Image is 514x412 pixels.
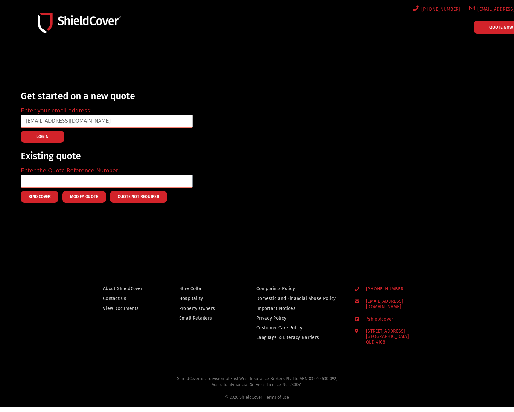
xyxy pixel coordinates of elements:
[179,285,228,293] a: Blue Collar
[62,191,106,203] button: Modify Quote
[361,287,405,292] span: [PHONE_NUMBER]
[103,285,143,293] span: About ShieldCover
[21,115,193,128] input: Email
[419,5,460,13] span: [PHONE_NUMBER]
[21,151,193,161] h2: Existing quote
[366,334,409,345] div: [GEOGRAPHIC_DATA]
[11,375,503,401] h2: ShieldCover is a division of East West Insurance Brokers Pty Ltd ABN 83 010 630 092,
[179,294,228,302] a: Hospitality
[70,196,98,197] span: Modify Quote
[118,196,159,197] span: Quote Not Required
[11,394,503,401] div: © 2020 ShieldCover |
[38,13,121,33] img: Shield-Cover-Underwriting-Australia-logo-full
[256,294,343,302] a: Domestic and Financial Abuse Policy
[256,304,296,312] span: Important Notices
[256,324,343,332] a: Customer Care Policy
[355,317,434,322] a: /shieldcover
[361,317,393,322] span: /shieldcover
[256,334,343,342] a: Language & Literacy Barriers
[355,287,434,292] a: [PHONE_NUMBER]
[256,314,286,322] span: Privacy Policy
[103,285,151,293] a: About ShieldCover
[412,5,460,13] a: [PHONE_NUMBER]
[256,314,343,322] a: Privacy Policy
[36,136,49,137] span: LOG IN
[110,191,167,203] button: Quote Not Required
[21,91,193,101] h2: Get started on a new quote
[103,294,126,302] span: Contact Us
[256,294,336,302] span: Domestic and Financial Abuse Policy
[103,294,151,302] a: Contact Us
[179,294,203,302] span: Hospitality
[361,329,409,345] span: [STREET_ADDRESS]
[361,299,434,310] span: [EMAIL_ADDRESS][DOMAIN_NAME]
[21,167,120,175] label: Enter the Quote Reference Number:
[366,340,409,345] div: QLD 4108
[21,131,64,143] button: LOG IN
[256,324,302,332] span: Customer Care Policy
[29,196,51,197] span: Bind Cover
[256,334,319,342] span: Language & Literacy Barriers
[179,304,228,312] a: Property Owners
[256,285,343,293] a: Complaints Policy
[103,304,151,312] a: View Documents
[103,304,139,312] span: View Documents
[21,107,92,115] label: Enter your email address:
[179,285,203,293] span: Blue Collar
[355,299,434,310] a: [EMAIL_ADDRESS][DOMAIN_NAME]
[489,25,513,29] span: QUOTE NOW
[179,314,212,322] span: Small Retailers
[265,395,289,400] a: Terms of use
[256,285,295,293] span: Complaints Policy
[179,304,215,312] span: Property Owners
[256,304,343,312] a: Important Notices
[11,382,503,401] div: Australian
[21,191,58,203] button: Bind Cover
[179,314,228,322] a: Small Retailers
[231,382,303,387] span: Financial Services Licence No. 230041.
